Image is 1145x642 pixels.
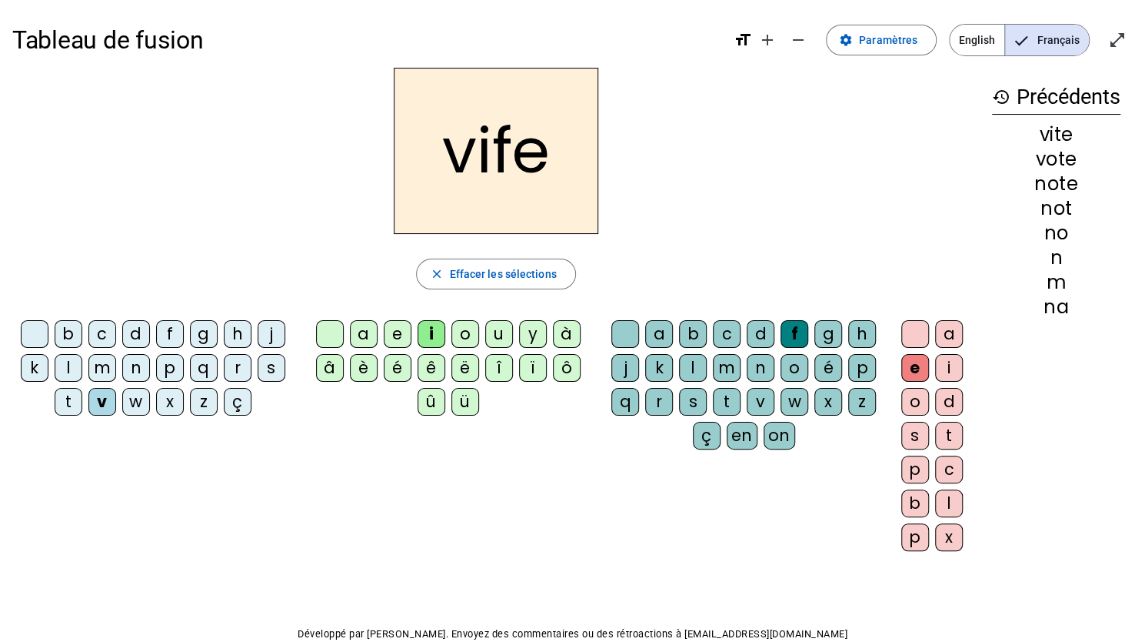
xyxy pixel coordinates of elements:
div: n [122,354,150,382]
div: v [747,388,774,416]
div: s [901,422,929,450]
span: Paramètres [859,31,917,49]
div: m [88,354,116,382]
mat-icon: add [758,31,777,49]
div: z [848,388,876,416]
mat-icon: remove [789,31,807,49]
div: c [935,456,963,483]
div: f [156,320,184,348]
button: Augmenter la taille de la police [752,25,783,55]
h1: Tableau de fusion [12,15,721,65]
div: x [935,523,963,551]
div: x [814,388,842,416]
div: note [992,175,1120,193]
div: ç [224,388,251,416]
div: h [848,320,876,348]
div: è [350,354,378,382]
mat-icon: open_in_full [1108,31,1127,49]
div: vote [992,150,1120,169]
div: o [451,320,479,348]
div: d [122,320,150,348]
span: English [950,25,1004,55]
div: l [935,490,963,517]
div: é [384,354,411,382]
div: r [645,388,673,416]
div: é [814,354,842,382]
span: Effacer les sélections [449,265,556,283]
div: a [935,320,963,348]
div: c [88,320,116,348]
div: a [350,320,378,348]
div: e [384,320,411,348]
div: h [224,320,251,348]
button: Entrer en plein écran [1102,25,1133,55]
div: a [645,320,673,348]
div: on [764,422,795,450]
div: p [901,456,929,483]
div: s [258,354,285,382]
div: i [935,354,963,382]
div: t [55,388,82,416]
div: q [190,354,218,382]
div: t [935,422,963,450]
div: k [645,354,673,382]
div: m [713,354,741,382]
div: v [88,388,116,416]
div: e [901,354,929,382]
h3: Précédents [992,80,1120,115]
div: en [727,422,757,450]
div: f [781,320,808,348]
div: no [992,224,1120,242]
div: b [55,320,82,348]
div: vite [992,125,1120,144]
div: l [679,354,707,382]
div: z [190,388,218,416]
mat-icon: close [429,267,443,281]
div: y [519,320,547,348]
div: p [901,523,929,551]
div: u [485,320,513,348]
div: s [679,388,707,416]
div: x [156,388,184,416]
div: û [418,388,445,416]
button: Diminuer la taille de la police [783,25,814,55]
div: î [485,354,513,382]
div: w [781,388,808,416]
div: j [258,320,285,348]
button: Effacer les sélections [416,259,575,289]
div: ë [451,354,479,382]
mat-icon: format_size [734,31,752,49]
div: ç [693,422,721,450]
div: k [21,354,48,382]
div: j [611,354,639,382]
div: n [747,354,774,382]
div: r [224,354,251,382]
div: ü [451,388,479,416]
div: i [418,320,445,348]
div: d [747,320,774,348]
div: b [679,320,707,348]
div: p [156,354,184,382]
div: b [901,490,929,517]
div: n [992,249,1120,267]
mat-icon: settings [839,33,853,47]
div: o [901,388,929,416]
button: Paramètres [826,25,937,55]
div: m [992,273,1120,292]
div: w [122,388,150,416]
div: ê [418,354,445,382]
div: g [814,320,842,348]
span: Français [1005,25,1089,55]
div: d [935,388,963,416]
h2: vife [394,68,598,234]
div: c [713,320,741,348]
mat-button-toggle-group: Language selection [949,24,1090,56]
div: p [848,354,876,382]
div: à [553,320,581,348]
div: t [713,388,741,416]
div: ô [553,354,581,382]
div: ï [519,354,547,382]
div: g [190,320,218,348]
div: â [316,354,344,382]
div: na [992,298,1120,316]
